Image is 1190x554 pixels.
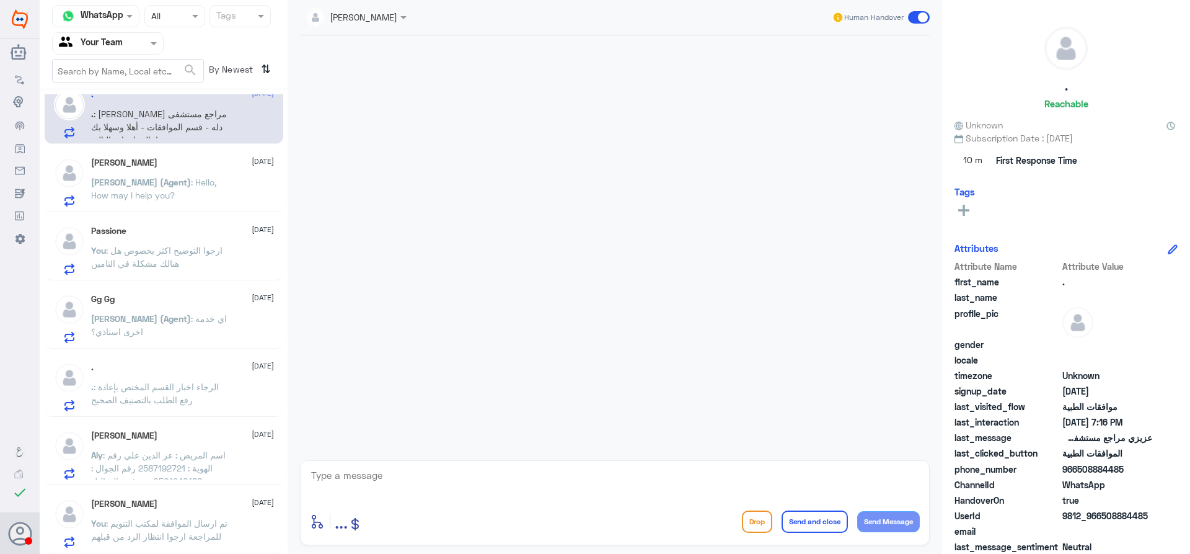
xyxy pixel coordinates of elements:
img: defaultAdmin.png [54,226,85,257]
span: [PERSON_NAME] (Agent) [91,313,191,324]
span: first_name [954,275,1060,288]
h6: Attributes [954,243,998,254]
span: null [1062,354,1152,367]
img: Widebot Logo [12,9,28,29]
span: profile_pic [954,307,1060,336]
button: Avatar [8,522,32,545]
i: ⇅ [261,59,271,79]
span: locale [954,354,1060,367]
span: timezone [954,369,1060,382]
span: last_message [954,431,1060,444]
span: Subscription Date : [DATE] [954,132,1178,145]
i: check [12,485,27,500]
span: 0 [1062,540,1152,553]
span: null [1062,525,1152,538]
span: [DATE] [252,292,274,303]
span: null [1062,338,1152,351]
span: First Response Time [996,154,1077,167]
h6: Reachable [1044,98,1088,109]
img: whatsapp.png [59,7,77,25]
span: [DATE] [252,429,274,440]
button: Drop [742,511,772,533]
h5: Shriram Kumar [91,158,157,168]
span: Attribute Name [954,260,1060,273]
span: : اسم المريض : عز الدين علي رقم الهوية : 2587192721 رقم الجوال : 0501940188 تم رفض التحاليل المطل... [91,450,227,512]
button: ... [335,507,348,535]
span: . [91,382,94,392]
h5: Omar Bin Jahlan [91,499,157,509]
span: 2025-08-27T18:00:29.155Z [1062,385,1152,398]
span: By Newest [204,59,256,84]
span: ChannelId [954,478,1060,491]
h5: Gg Gg [91,294,115,305]
img: defaultAdmin.png [54,362,85,393]
span: signup_date [954,385,1060,398]
img: defaultAdmin.png [54,431,85,462]
img: yourTeam.svg [59,34,77,53]
span: : ارجوا التوضيح اكثر بخصوص هل هنالك مشكلة في التامين [91,245,223,269]
div: Tags [214,9,236,25]
span: last_name [954,291,1060,304]
span: You [91,245,106,256]
span: 9812_966508884485 [1062,509,1152,522]
span: [DATE] [252,156,274,167]
span: [PERSON_NAME] (Agent) [91,177,191,187]
span: Attribute Value [1062,260,1152,273]
span: : الرجاء اخبار القسم المختص يإعادة رفع الطلب بالتصنيف الصحيح [91,382,219,405]
span: true [1062,494,1152,507]
span: 10 m [954,150,992,172]
span: last_visited_flow [954,400,1060,413]
input: Search by Name, Local etc… [53,60,203,82]
span: 2 [1062,478,1152,491]
img: defaultAdmin.png [1062,307,1093,338]
span: . [1062,275,1152,288]
span: Aly [91,450,103,460]
h5: Passione [91,226,126,236]
span: Unknown [954,118,1003,132]
span: : [PERSON_NAME] مراجع مستشفى دله - قسم الموافقات - أهلا وسهلا بك يرجى تزويدنا بالمعلومات التالية ... [91,109,227,288]
h5: . [91,362,94,373]
h5: Aly Maher [91,431,157,441]
span: last_interaction [954,416,1060,429]
span: ... [335,510,348,532]
span: : تم ارسال الموافقة لمكتب التنويم للمراجعة ارجوا انتظار الرد من قبلهم [91,518,227,542]
span: [DATE] [252,224,274,235]
button: Send Message [857,511,920,532]
span: [DATE] [252,497,274,508]
h5: . [91,89,94,100]
h6: Tags [954,186,975,197]
img: defaultAdmin.png [54,158,85,189]
span: 966508884485 [1062,463,1152,476]
h5: . [1065,79,1068,94]
img: defaultAdmin.png [1045,27,1087,69]
span: . [91,109,94,119]
img: defaultAdmin.png [54,89,85,120]
span: email [954,525,1060,538]
button: search [183,60,198,81]
img: defaultAdmin.png [54,499,85,530]
img: defaultAdmin.png [54,294,85,325]
span: gender [954,338,1060,351]
button: Send and close [782,511,848,533]
span: search [183,63,198,78]
span: Unknown [1062,369,1152,382]
span: HandoverOn [954,494,1060,507]
span: phone_number [954,463,1060,476]
span: عزيزي مراجع مستشفى دله - قسم الموافقات - أهلا وسهلا بك يرجى تزويدنا بالمعلومات التالية لخدمتك بشك... [1062,431,1152,444]
span: You [91,518,106,529]
span: موافقات الطبية [1062,400,1152,413]
span: UserId [954,509,1060,522]
span: [DATE] [252,360,274,372]
span: last_message_sentiment [954,540,1060,553]
span: Human Handover [844,12,904,23]
span: الموافقات الطبية [1062,447,1152,460]
span: last_clicked_button [954,447,1060,460]
span: 2025-08-28T16:16:00.602Z [1062,416,1152,429]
